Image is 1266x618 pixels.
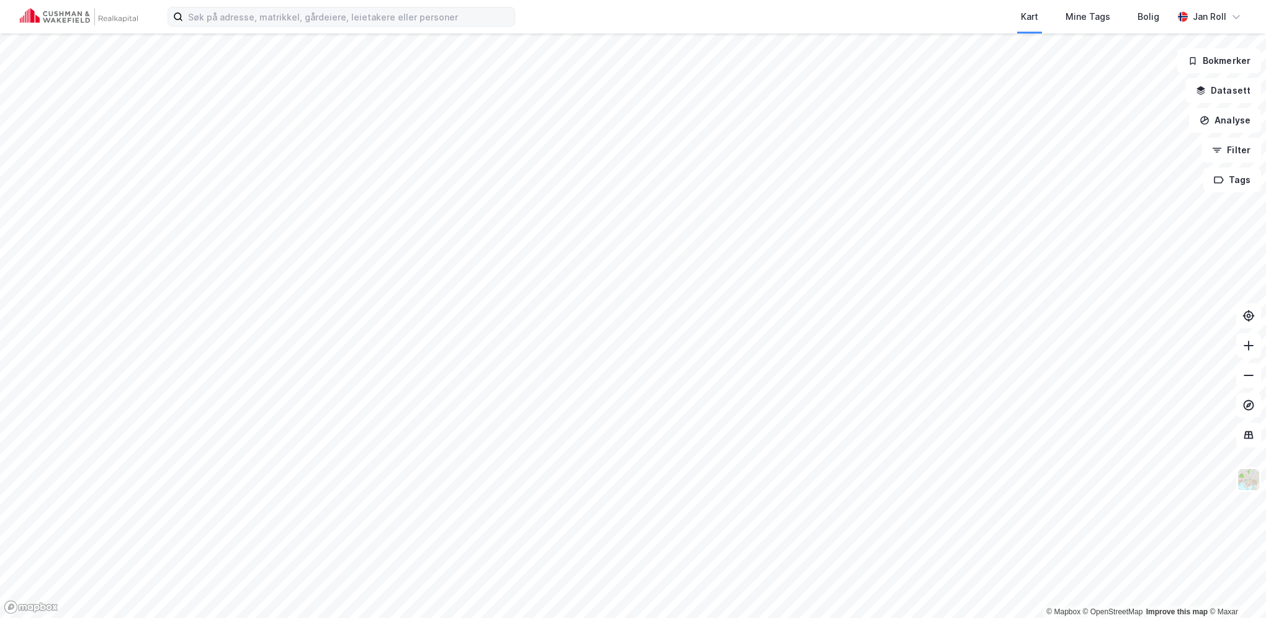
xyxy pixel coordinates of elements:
div: Jan Roll [1193,9,1226,24]
button: Tags [1203,168,1261,192]
a: Mapbox [1046,607,1080,616]
a: OpenStreetMap [1083,607,1143,616]
a: Mapbox homepage [4,600,58,614]
div: Kart [1021,9,1038,24]
iframe: Chat Widget [1204,558,1266,618]
img: Z [1237,468,1260,491]
button: Bokmerker [1177,48,1261,73]
button: Filter [1201,138,1261,163]
div: Mine Tags [1066,9,1110,24]
button: Datasett [1185,78,1261,103]
button: Analyse [1189,108,1261,133]
a: Improve this map [1146,607,1208,616]
div: Kontrollprogram for chat [1204,558,1266,618]
div: Bolig [1138,9,1159,24]
input: Søk på adresse, matrikkel, gårdeiere, leietakere eller personer [183,7,514,26]
img: cushman-wakefield-realkapital-logo.202ea83816669bd177139c58696a8fa1.svg [20,8,138,25]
